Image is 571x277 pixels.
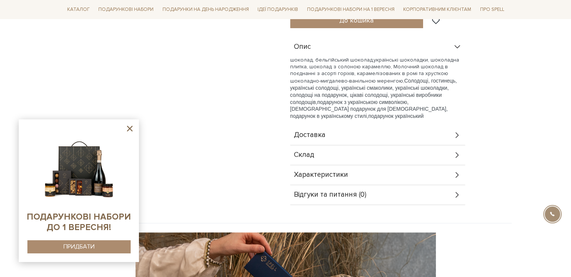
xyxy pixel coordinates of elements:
[294,172,348,178] span: Характеристики
[339,16,374,24] span: До кошика
[290,13,423,28] button: До кошика
[64,4,93,15] a: Каталог
[290,99,448,119] span: подарунок з українською символікою, [DEMOGRAPHIC_DATA] подарунок для [DEMOGRAPHIC_DATA], подаруно...
[290,57,465,120] p: шоколад, бельгійський шоколад,українські шоколадки, шоколадна плитка, шоколад з солоною карамеллю...
[368,113,424,119] span: подарунок український
[95,4,157,15] a: Подарункові набори
[294,44,311,50] span: Опис
[255,4,301,15] a: Ідеї подарунків
[160,4,252,15] a: Подарунки на День народження
[294,191,366,198] span: Відгуки та питання (0)
[294,132,325,138] span: Доставка
[477,4,507,15] a: Про Spell
[400,3,474,16] a: Корпоративним клієнтам
[294,152,314,158] span: Склад
[304,3,398,16] a: Подарункові набори на 1 Вересня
